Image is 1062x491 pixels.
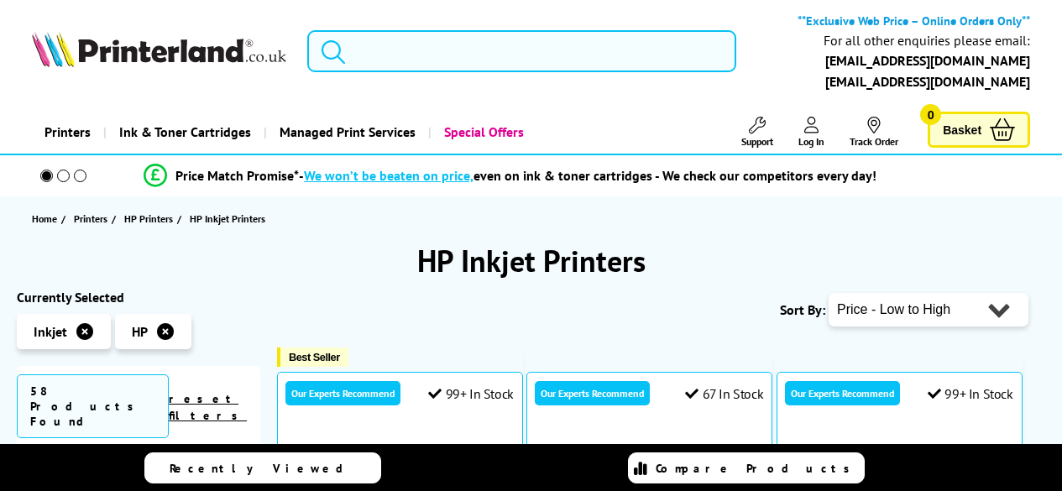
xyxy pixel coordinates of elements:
[8,161,1012,191] li: modal_Promise
[825,52,1030,69] a: [EMAIL_ADDRESS][DOMAIN_NAME]
[825,73,1030,90] a: [EMAIL_ADDRESS][DOMAIN_NAME]
[780,301,825,318] span: Sort By:
[132,323,148,340] span: HP
[124,210,177,227] a: HP Printers
[798,135,824,148] span: Log In
[656,461,859,476] span: Compare Products
[824,33,1030,49] div: For all other enquiries please email:
[124,210,173,227] span: HP Printers
[428,111,536,154] a: Special Offers
[32,111,103,154] a: Printers
[32,31,286,71] a: Printerland Logo
[34,323,67,340] span: Inkjet
[285,381,400,405] div: Our Experts Recommend
[535,381,650,405] div: Our Experts Recommend
[144,452,381,483] a: Recently Viewed
[628,452,865,483] a: Compare Products
[277,347,348,367] button: Best Seller
[741,135,773,148] span: Support
[920,104,941,125] span: 0
[74,210,112,227] a: Printers
[785,381,900,405] div: Our Experts Recommend
[304,167,473,184] span: We won’t be beaten on price,
[119,111,251,154] span: Ink & Toner Cartridges
[74,210,107,227] span: Printers
[169,391,247,423] a: reset filters
[428,385,514,402] div: 99+ In Stock
[170,461,360,476] span: Recently Viewed
[798,117,824,148] a: Log In
[17,241,1045,280] h1: HP Inkjet Printers
[17,289,260,306] div: Currently Selected
[32,31,286,67] img: Printerland Logo
[264,111,428,154] a: Managed Print Services
[289,351,340,363] span: Best Seller
[850,117,898,148] a: Track Order
[798,13,1030,29] b: **Exclusive Web Price – Online Orders Only**
[190,212,265,225] span: HP Inkjet Printers
[928,112,1030,148] a: Basket 0
[175,167,299,184] span: Price Match Promise*
[928,385,1013,402] div: 99+ In Stock
[32,210,61,227] a: Home
[299,167,876,184] div: - even on ink & toner cartridges - We check our competitors every day!
[943,118,981,141] span: Basket
[103,111,264,154] a: Ink & Toner Cartridges
[685,385,763,402] div: 67 In Stock
[17,374,169,438] span: 58 Products Found
[741,117,773,148] a: Support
